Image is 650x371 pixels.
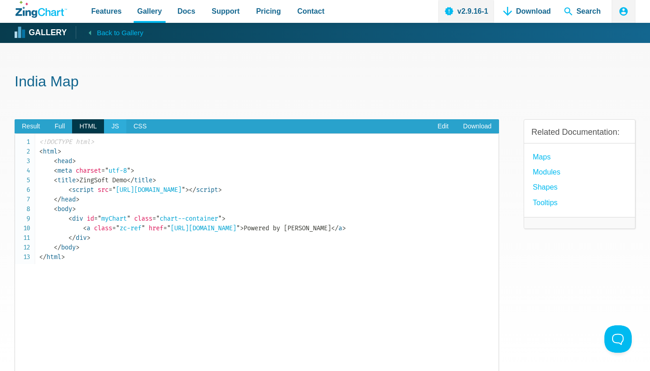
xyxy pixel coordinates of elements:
span: > [87,234,90,242]
span: < [54,157,57,165]
span: a [331,224,342,232]
span: script [68,186,94,194]
span: Full [47,119,73,134]
span: html [39,148,57,155]
span: zc-ref [112,224,145,232]
span: " [182,186,185,194]
a: Tooltips [533,196,557,209]
a: Edit [430,119,456,134]
span: Back to Gallery [97,27,143,39]
span: > [218,186,222,194]
span: < [54,176,57,184]
span: > [342,224,346,232]
span: > [72,205,76,213]
span: " [112,186,116,194]
span: Contact [297,5,325,17]
span: < [39,148,43,155]
a: Gallery [16,26,67,40]
span: = [101,167,105,175]
span: > [222,215,225,223]
span: head [54,157,72,165]
a: ZingChart Logo. Click to return to the homepage [16,1,67,18]
h1: India Map [15,72,635,93]
span: = [109,186,112,194]
span: < [83,224,87,232]
span: " [127,167,130,175]
span: Features [91,5,122,17]
span: < [54,205,57,213]
span: href [149,224,163,232]
span: > [130,167,134,175]
span: " [156,215,160,223]
span: a [83,224,90,232]
span: body [54,244,76,251]
span: JS [104,119,126,134]
span: HTML [72,119,104,134]
span: </ [54,244,61,251]
span: > [57,148,61,155]
span: = [112,224,116,232]
span: " [236,224,240,232]
span: chart--container [152,215,222,223]
span: " [141,224,145,232]
span: > [76,176,79,184]
span: > [240,224,244,232]
span: charset [76,167,101,175]
h3: Related Documentation: [531,127,628,138]
span: id [87,215,94,223]
span: " [167,224,171,232]
span: CSS [126,119,154,134]
span: " [98,215,101,223]
span: " [218,215,222,223]
strong: Gallery [29,29,67,37]
span: < [54,167,57,175]
span: Gallery [137,5,162,17]
span: class [94,224,112,232]
span: html [39,253,61,261]
span: class [134,215,152,223]
span: > [61,253,65,261]
a: Back to Gallery [76,26,143,39]
span: </ [331,224,338,232]
span: src [98,186,109,194]
span: > [76,196,79,203]
span: Docs [177,5,195,17]
span: </ [189,186,196,194]
span: </ [54,196,61,203]
span: head [54,196,76,203]
a: Download [456,119,499,134]
code: ZingSoft Demo Powered by [PERSON_NAME] [39,137,499,262]
span: > [72,157,76,165]
iframe: Toggle Customer Support [604,325,632,353]
span: <!DOCTYPE html> [39,138,94,146]
a: modules [533,166,560,178]
span: Result [15,119,47,134]
span: div [68,234,87,242]
span: script [189,186,218,194]
span: utf-8 [101,167,130,175]
span: = [94,215,98,223]
span: " [116,224,120,232]
a: Maps [533,151,551,163]
span: " [105,167,109,175]
span: < [68,186,72,194]
span: </ [127,176,134,184]
span: > [76,244,79,251]
span: = [152,215,156,223]
span: </ [68,234,76,242]
span: Pricing [256,5,281,17]
span: [URL][DOMAIN_NAME] [163,224,240,232]
span: meta [54,167,72,175]
span: title [127,176,152,184]
span: div [68,215,83,223]
a: Shapes [533,181,557,193]
span: < [68,215,72,223]
span: body [54,205,72,213]
span: Support [212,5,239,17]
span: [URL][DOMAIN_NAME] [109,186,185,194]
span: </ [39,253,47,261]
span: myChart [94,215,130,223]
span: > [185,186,189,194]
span: " [127,215,130,223]
span: title [54,176,76,184]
